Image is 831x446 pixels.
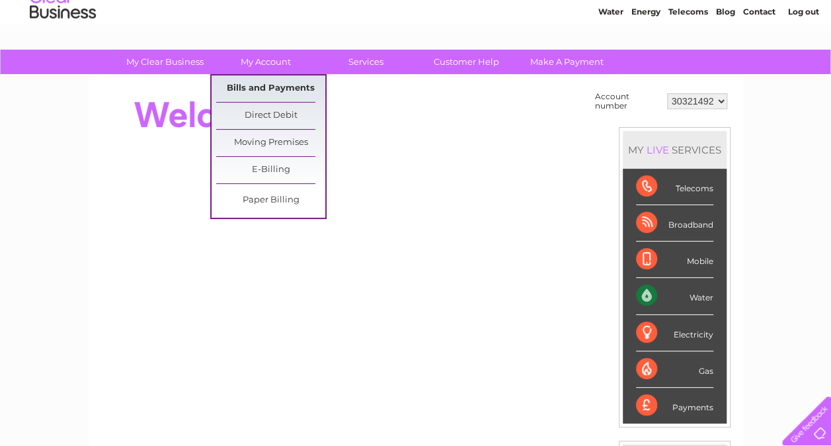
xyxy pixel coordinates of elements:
a: Make A Payment [512,50,621,74]
a: Water [598,56,623,66]
img: logo.png [29,34,97,75]
a: Telecoms [668,56,708,66]
div: Clear Business is a trading name of Verastar Limited (registered in [GEOGRAPHIC_DATA] No. 3667643... [104,7,729,64]
a: E-Billing [216,157,325,183]
div: Payments [636,388,713,424]
a: Moving Premises [216,130,325,156]
div: Mobile [636,242,713,278]
div: Gas [636,351,713,388]
div: MY SERVICES [623,131,727,169]
a: My Clear Business [110,50,219,74]
a: Blog [716,56,735,66]
div: Water [636,278,713,314]
a: My Account [211,50,320,74]
a: Paper Billing [216,187,325,214]
a: Contact [743,56,775,66]
a: Direct Debit [216,103,325,129]
a: Bills and Payments [216,75,325,102]
div: Telecoms [636,169,713,205]
a: 0333 014 3131 [582,7,673,23]
a: Log out [787,56,818,66]
a: Energy [631,56,660,66]
div: Broadband [636,205,713,242]
div: Electricity [636,315,713,351]
a: Customer Help [412,50,521,74]
td: Account number [592,89,664,114]
a: Services [311,50,420,74]
div: LIVE [644,144,672,156]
